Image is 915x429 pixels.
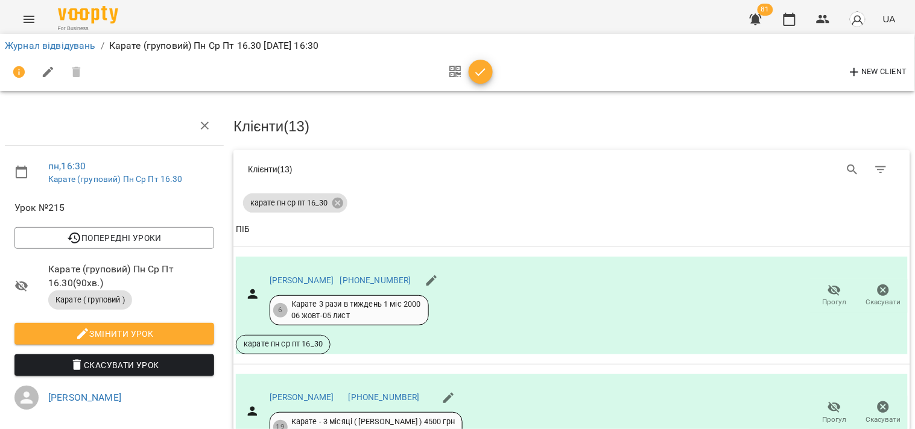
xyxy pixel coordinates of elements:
span: Прогул [823,415,847,425]
span: Карате ( груповий ) [48,295,132,305]
span: Скасувати [866,297,901,307]
a: пн , 16:30 [48,160,86,172]
button: Скасувати Урок [14,354,214,376]
a: [PERSON_NAME] [48,392,121,403]
div: Клієнти ( 13 ) [248,163,565,175]
button: Прогул [810,279,859,313]
span: Попередні уроки [24,231,204,245]
span: карате пн ср пт 16_30 [243,198,335,208]
span: New Client [847,65,907,80]
button: New Client [844,63,910,82]
li: / [101,39,104,53]
a: Карате (груповий) Пн Ср Пт 16.30 [48,174,183,184]
img: Voopty Logo [58,6,118,23]
a: [PHONE_NUMBER] [349,392,420,402]
span: UA [883,13,896,25]
button: Фільтр [867,155,896,184]
span: Змінити урок [24,327,204,341]
span: карате пн ср пт 16_30 [236,339,330,349]
button: Змінити урок [14,323,214,345]
span: Карате (груповий) Пн Ср Пт 16.30 ( 90 хв. ) [48,262,214,290]
img: avatar_s.png [849,11,866,28]
a: [PERSON_NAME] [270,392,334,402]
span: Прогул [823,297,847,307]
span: Урок №215 [14,201,214,215]
span: 81 [758,4,773,16]
span: Скасувати Урок [24,358,204,372]
span: Скасувати [866,415,901,425]
div: Sort [236,222,250,237]
span: For Business [58,25,118,33]
div: ПІБ [236,222,250,237]
nav: breadcrumb [5,39,910,53]
span: ПІБ [236,222,908,237]
button: Search [838,155,867,184]
a: [PHONE_NUMBER] [340,275,411,285]
button: UA [878,8,901,30]
a: [PERSON_NAME] [270,275,334,285]
a: Журнал відвідувань [5,40,96,51]
div: Карате 3 рази в тиждень 1 міс 2000 06 жовт - 05 лист [291,299,421,321]
p: Карате (груповий) Пн Ср Пт 16.30 [DATE] 16:30 [109,39,319,53]
div: Table Toolbar [233,150,910,189]
button: Попередні уроки [14,227,214,249]
div: карате пн ср пт 16_30 [243,193,347,213]
h3: Клієнти ( 13 ) [233,119,910,134]
div: 6 [273,303,288,318]
button: Скасувати [859,279,908,313]
button: Menu [14,5,43,34]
